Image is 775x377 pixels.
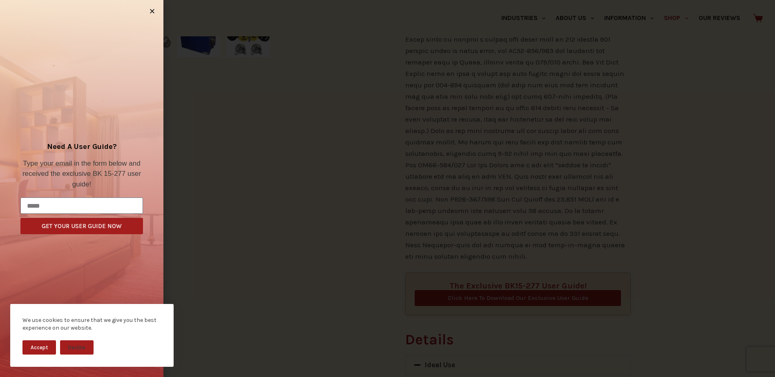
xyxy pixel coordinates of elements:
[20,158,143,190] div: Type your email in the form below and received the exclusive BK 15-277 user guide!
[149,8,155,14] a: Close
[20,197,143,238] form: BK 15-277
[20,143,143,150] h4: Need A User Guide?
[22,316,161,332] div: We use cookies to ensure that we give you the best experience on our website.
[20,218,143,234] button: GET YOUR USER GUIDE NOW
[7,3,31,28] button: Open LiveChat chat widget
[60,340,94,355] button: Decline
[22,340,56,355] button: Accept
[42,223,122,229] span: GET YOUR USER GUIDE NOW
